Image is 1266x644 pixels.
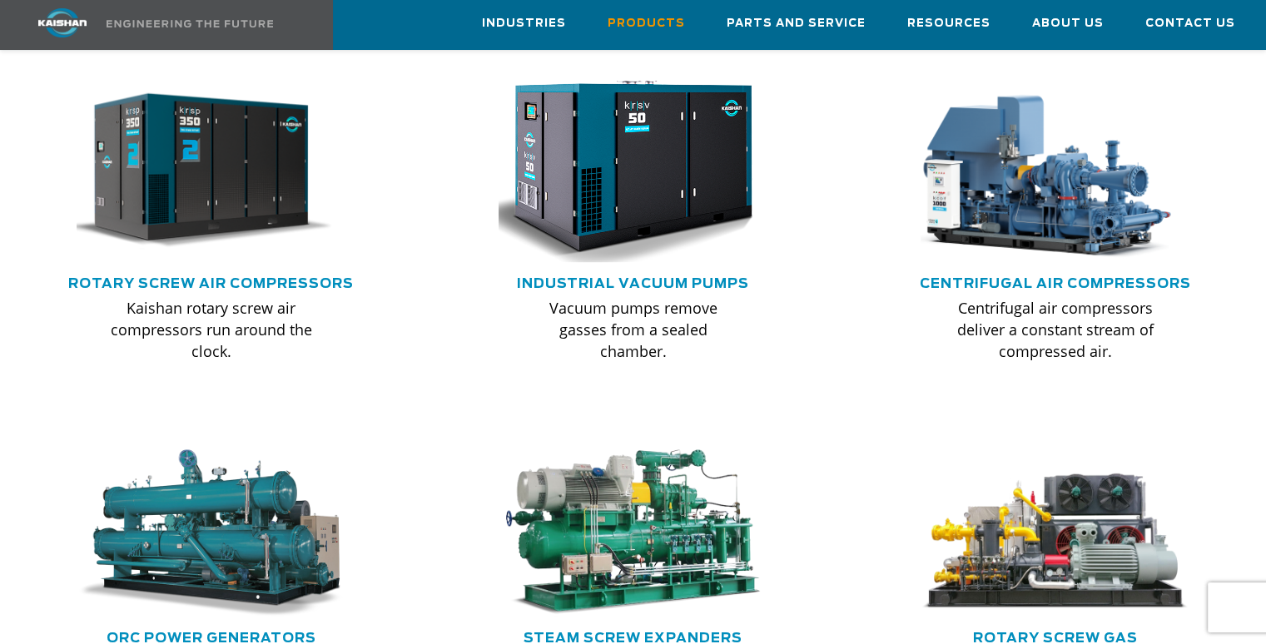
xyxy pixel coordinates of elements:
[532,297,734,362] p: Vacuum pumps remove gasses from a sealed chamber.
[499,81,767,262] div: krsv50
[608,14,685,33] span: Products
[1145,1,1235,46] a: Contact Us
[919,277,1190,290] a: Centrifugal Air Compressors
[68,277,354,290] a: Rotary Screw Air Compressors
[921,81,1189,262] div: thumb-centrifugal-compressor
[608,1,685,46] a: Products
[64,81,333,262] img: krsp350
[1032,14,1104,33] span: About Us
[921,449,1189,617] img: machine
[107,20,273,27] img: Engineering the future
[1032,1,1104,46] a: About Us
[727,14,866,33] span: Parts and Service
[954,297,1156,362] p: Centrifugal air compressors deliver a constant stream of compressed air.
[907,14,990,33] span: Resources
[77,81,345,262] div: krsp350
[499,449,767,617] img: machine
[1145,14,1235,33] span: Contact Us
[77,449,345,617] img: machine
[110,297,312,362] p: Kaishan rotary screw air compressors run around the clock.
[727,1,866,46] a: Parts and Service
[907,1,990,46] a: Resources
[908,81,1177,262] img: thumb-centrifugal-compressor
[482,14,566,33] span: Industries
[473,72,769,271] img: krsv50
[517,277,749,290] a: Industrial Vacuum Pumps
[482,1,566,46] a: Industries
